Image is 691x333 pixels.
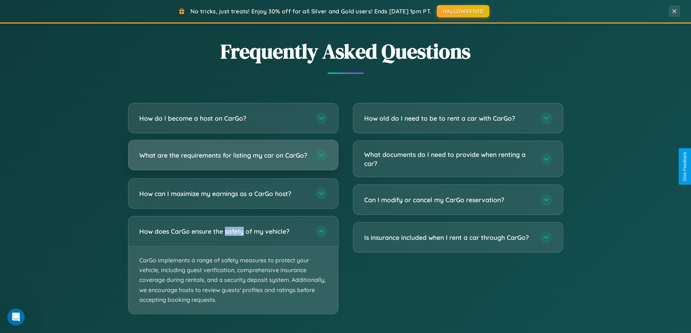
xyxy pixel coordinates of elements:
[437,5,489,17] button: HALLOWEEN30
[364,195,533,204] h3: Can I modify or cancel my CarGo reservation?
[139,151,308,160] h3: What are the requirements for listing my car on CarGo?
[128,37,563,65] h2: Frequently Asked Questions
[7,308,25,326] iframe: Intercom live chat
[139,114,308,123] h3: How do I become a host on CarGo?
[128,246,338,314] p: CarGo implements a range of safety measures to protect your vehicle, including guest verification...
[682,152,687,181] div: Give Feedback
[364,114,533,123] h3: How old do I need to be to rent a car with CarGo?
[364,233,533,242] h3: Is insurance included when I rent a car through CarGo?
[139,189,308,198] h3: How can I maximize my earnings as a CarGo host?
[190,8,431,15] span: No tricks, just treats! Enjoy 30% off for all Silver and Gold users! Ends [DATE] 1pm PT.
[364,150,533,168] h3: What documents do I need to provide when renting a car?
[139,227,308,236] h3: How does CarGo ensure the safety of my vehicle?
